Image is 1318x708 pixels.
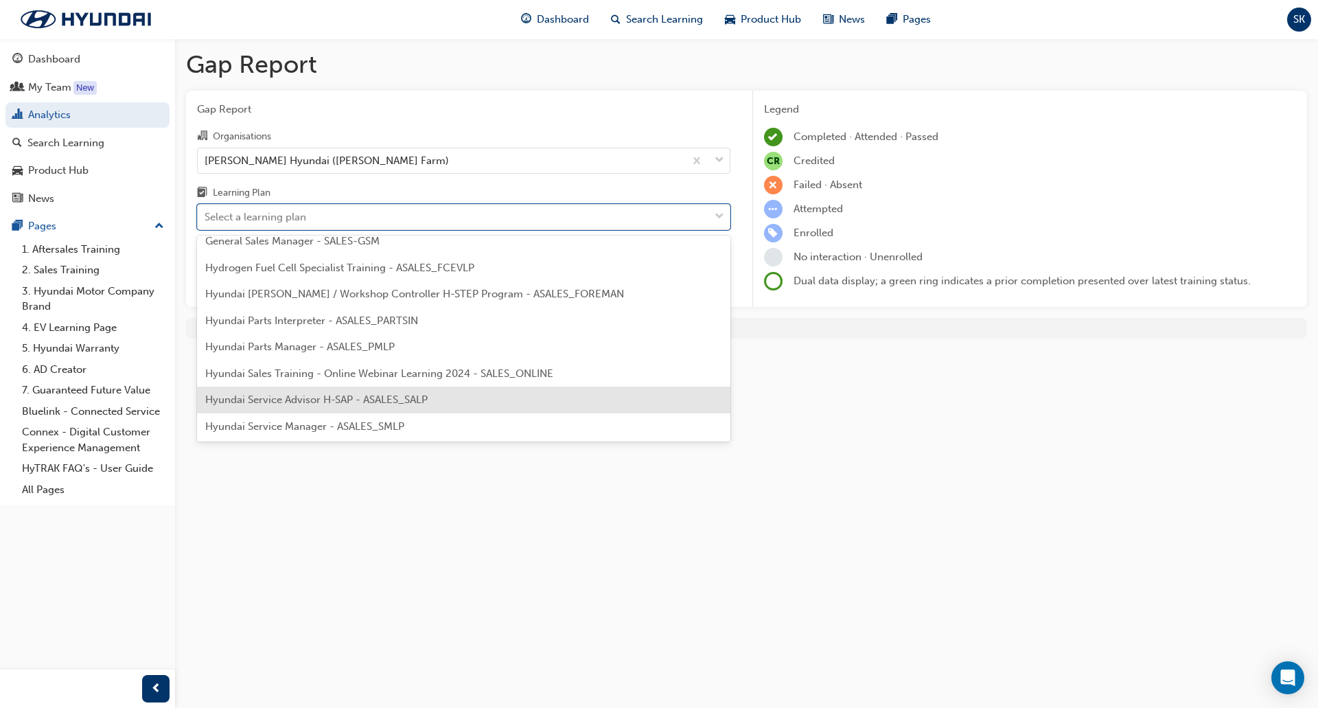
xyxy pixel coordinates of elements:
[205,288,624,300] span: Hyundai [PERSON_NAME] / Workshop Controller H-STEP Program - ASALES_FOREMAN
[764,176,783,194] span: learningRecordVerb_FAIL-icon
[205,235,380,247] span: General Sales Manager - SALES-GSM
[600,5,714,34] a: search-iconSearch Learning
[16,458,170,479] a: HyTRAK FAQ's - User Guide
[16,281,170,317] a: 3. Hyundai Motor Company Brand
[794,251,923,263] span: No interaction · Unenrolled
[876,5,942,34] a: pages-iconPages
[794,227,833,239] span: Enrolled
[741,12,801,27] span: Product Hub
[205,420,404,433] span: Hyundai Service Manager - ASALES_SMLP
[812,5,876,34] a: news-iconNews
[12,54,23,66] span: guage-icon
[823,11,833,28] span: news-icon
[205,209,306,225] div: Select a learning plan
[12,82,23,94] span: people-icon
[764,152,783,170] span: null-icon
[794,203,843,215] span: Attempted
[16,317,170,339] a: 4. EV Learning Page
[186,49,1307,80] h1: Gap Report
[28,163,89,179] div: Product Hub
[197,130,207,143] span: organisation-icon
[73,81,97,95] div: Tooltip anchor
[28,218,56,234] div: Pages
[715,208,724,226] span: down-icon
[5,130,170,156] a: Search Learning
[1287,8,1311,32] button: SK
[794,275,1251,287] span: Dual data display; a green ring indicates a prior completion presented over latest training status.
[764,224,783,242] span: learningRecordVerb_ENROLL-icon
[5,214,170,239] button: Pages
[205,262,474,274] span: Hydrogen Fuel Cell Specialist Training - ASALES_FCEVLP
[16,380,170,401] a: 7. Guaranteed Future Value
[205,367,553,380] span: Hyundai Sales Training - Online Webinar Learning 2024 - SALES_ONLINE
[213,186,270,200] div: Learning Plan
[7,5,165,34] img: Trak
[16,338,170,359] a: 5. Hyundai Warranty
[626,12,703,27] span: Search Learning
[764,128,783,146] span: learningRecordVerb_COMPLETE-icon
[16,260,170,281] a: 2. Sales Training
[12,165,23,177] span: car-icon
[510,5,600,34] a: guage-iconDashboard
[205,393,428,406] span: Hyundai Service Advisor H-SAP - ASALES_SALP
[27,135,104,151] div: Search Learning
[28,52,80,67] div: Dashboard
[197,187,207,200] span: learningplan-icon
[5,158,170,183] a: Product Hub
[205,341,395,353] span: Hyundai Parts Manager - ASALES_PMLP
[764,102,1297,117] div: Legend
[839,12,865,27] span: News
[715,152,724,170] span: down-icon
[764,248,783,266] span: learningRecordVerb_NONE-icon
[16,401,170,422] a: Bluelink - Connected Service
[151,681,161,698] span: prev-icon
[887,11,897,28] span: pages-icon
[794,130,938,143] span: Completed · Attended · Passed
[5,44,170,214] button: DashboardMy TeamAnalyticsSearch LearningProduct HubNews
[714,5,812,34] a: car-iconProduct Hub
[725,11,735,28] span: car-icon
[5,47,170,72] a: Dashboard
[1271,661,1304,694] div: Open Intercom Messenger
[5,75,170,100] a: My Team
[1293,12,1305,27] span: SK
[12,109,23,122] span: chart-icon
[537,12,589,27] span: Dashboard
[16,422,170,458] a: Connex - Digital Customer Experience Management
[205,315,418,327] span: Hyundai Parts Interpreter - ASALES_PARTSIN
[5,186,170,212] a: News
[794,155,835,167] span: Credited
[5,102,170,128] a: Analytics
[154,218,164,236] span: up-icon
[611,11,621,28] span: search-icon
[197,102,730,117] span: Gap Report
[16,359,170,380] a: 6. AD Creator
[213,130,271,144] div: Organisations
[764,200,783,218] span: learningRecordVerb_ATTEMPT-icon
[16,479,170,501] a: All Pages
[16,239,170,260] a: 1. Aftersales Training
[521,11,531,28] span: guage-icon
[28,191,54,207] div: News
[28,80,71,95] div: My Team
[205,152,449,168] div: [PERSON_NAME] Hyundai ([PERSON_NAME] Farm)
[903,12,931,27] span: Pages
[12,220,23,233] span: pages-icon
[12,137,22,150] span: search-icon
[12,193,23,205] span: news-icon
[794,179,862,191] span: Failed · Absent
